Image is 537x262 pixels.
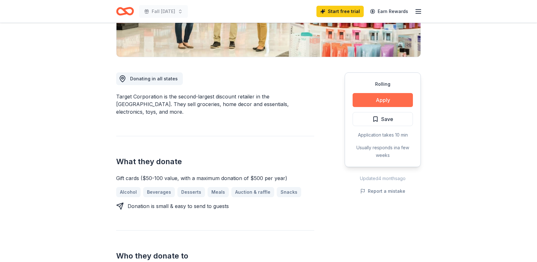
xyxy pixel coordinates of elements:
h2: Who they donate to [116,251,314,261]
span: Save [381,115,393,123]
button: Save [353,112,413,126]
a: Meals [208,187,229,197]
a: Home [116,4,134,19]
a: Auction & raffle [231,187,274,197]
span: Fall [DATE] [152,8,175,15]
div: Rolling [353,80,413,88]
div: Updated 4 months ago [345,175,421,182]
div: Donation is small & easy to send to guests [128,202,229,210]
button: Apply [353,93,413,107]
a: Earn Rewards [366,6,412,17]
button: Report a mistake [360,187,405,195]
span: Donating in all states [130,76,178,81]
div: Application takes 10 min [353,131,413,139]
a: Beverages [143,187,175,197]
div: Target Corporation is the second-largest discount retailer in the [GEOGRAPHIC_DATA]. They sell gr... [116,93,314,116]
h2: What they donate [116,157,314,167]
button: Fall [DATE] [139,5,188,18]
div: Usually responds in a few weeks [353,144,413,159]
a: Desserts [177,187,205,197]
a: Alcohol [116,187,141,197]
a: Start free trial [316,6,364,17]
div: Gift cards ($50-100 value, with a maximum donation of $500 per year) [116,174,314,182]
a: Snacks [277,187,301,197]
